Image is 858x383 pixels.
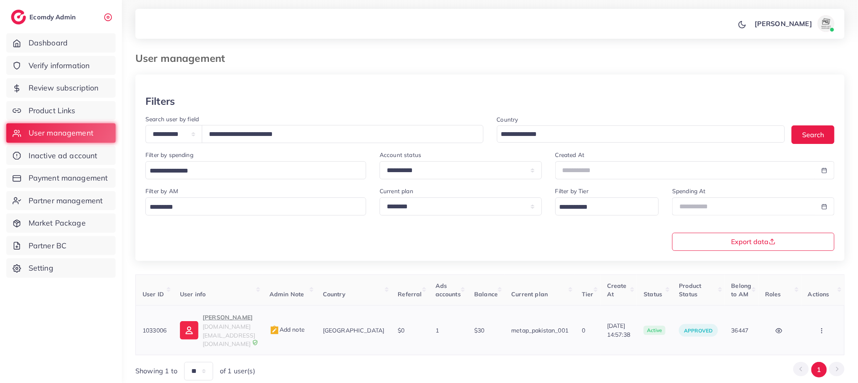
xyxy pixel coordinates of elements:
[6,191,116,210] a: Partner management
[436,327,439,334] span: 1
[398,290,422,298] span: Referral
[557,201,648,214] input: Search for option
[252,340,258,346] img: 9CAL8B2pu8EFxCJHYAAAAldEVYdGRhdGU6Y3JlYXRlADIwMjItMTItMDlUMDQ6NTg6MzkrMDA6MDBXSlgLAAAAJXRFWHRkYXR...
[6,123,116,143] a: User management
[498,128,774,141] input: Search for option
[269,290,304,298] span: Admin Note
[29,150,98,161] span: Inactive ad account
[679,282,701,298] span: Product Status
[6,56,116,75] a: Verify information
[6,236,116,255] a: Partner BC
[6,101,116,120] a: Product Links
[555,197,659,215] div: Search for option
[555,151,585,159] label: Created At
[6,146,116,165] a: Inactive ad account
[147,201,355,214] input: Search for option
[811,362,827,378] button: Go to page 1
[6,213,116,233] a: Market Package
[684,327,713,334] span: approved
[29,263,53,274] span: Setting
[145,95,175,107] h3: Filters
[145,187,178,195] label: Filter by AM
[582,290,594,298] span: Tier
[29,195,103,206] span: Partner management
[180,312,256,348] a: [PERSON_NAME][DOMAIN_NAME][EMAIL_ADDRESS][DOMAIN_NAME]
[644,326,665,335] span: active
[380,151,421,159] label: Account status
[398,327,405,334] span: $0
[497,125,785,143] div: Search for option
[29,13,78,21] h2: Ecomdy Admin
[672,233,834,251] button: Export data
[555,187,589,195] label: Filter by Tier
[755,19,812,29] p: [PERSON_NAME]
[474,290,498,298] span: Balance
[29,60,90,71] span: Verify information
[380,187,413,195] label: Current plan
[6,78,116,98] a: Review subscription
[731,327,749,334] span: 36447
[511,327,568,334] span: metap_pakistan_001
[731,238,776,245] span: Export data
[607,322,631,339] span: [DATE] 14:57:38
[323,327,385,334] span: [GEOGRAPHIC_DATA]
[147,165,355,178] input: Search for option
[6,258,116,278] a: Setting
[644,290,662,298] span: Status
[220,366,255,376] span: of 1 user(s)
[29,173,108,184] span: Payment management
[582,327,585,334] span: 0
[607,282,627,298] span: Create At
[6,168,116,188] a: Payment management
[818,15,834,32] img: avatar
[474,327,484,334] span: $30
[143,327,166,334] span: 1033006
[29,105,76,116] span: Product Links
[497,115,518,124] label: Country
[11,10,78,24] a: logoEcomdy Admin
[180,290,206,298] span: User info
[135,366,177,376] span: Showing 1 to
[323,290,346,298] span: Country
[792,125,834,144] button: Search
[29,218,86,229] span: Market Package
[145,161,366,179] div: Search for option
[29,128,93,138] span: User management
[269,326,305,333] span: Add note
[269,325,280,335] img: admin_note.cdd0b510.svg
[145,115,199,123] label: Search user by field
[29,82,99,93] span: Review subscription
[143,290,164,298] span: User ID
[731,282,752,298] span: Belong to AM
[145,151,193,159] label: Filter by spending
[203,323,255,348] span: [DOMAIN_NAME][EMAIL_ADDRESS][DOMAIN_NAME]
[436,282,461,298] span: Ads accounts
[11,10,26,24] img: logo
[808,290,829,298] span: Actions
[145,197,366,215] div: Search for option
[203,312,256,322] p: [PERSON_NAME]
[180,321,198,340] img: ic-user-info.36bf1079.svg
[6,33,116,53] a: Dashboard
[135,52,232,64] h3: User management
[29,240,67,251] span: Partner BC
[793,362,845,378] ul: Pagination
[29,37,68,48] span: Dashboard
[765,290,781,298] span: Roles
[750,15,838,32] a: [PERSON_NAME]avatar
[672,187,706,195] label: Spending At
[511,290,548,298] span: Current plan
